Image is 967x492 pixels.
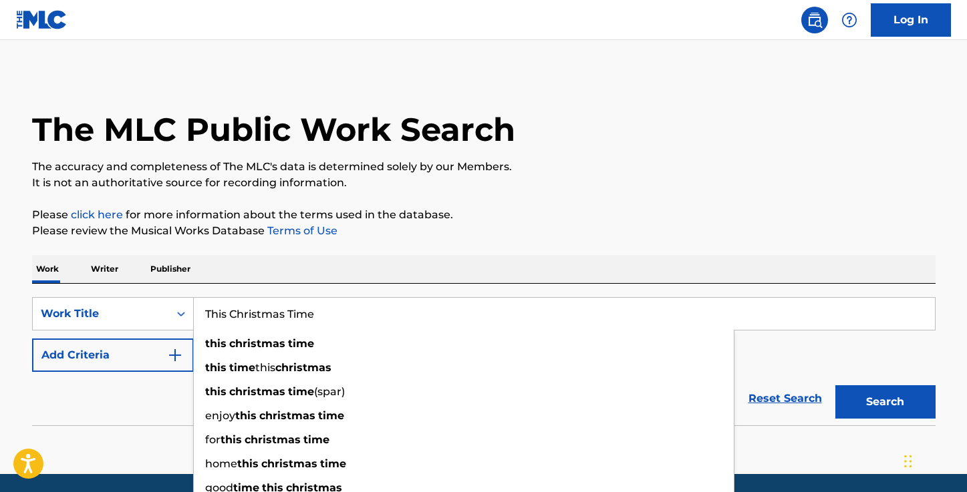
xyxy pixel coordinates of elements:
[205,409,235,422] span: enjoy
[835,385,936,419] button: Search
[32,109,515,150] h1: The MLC Public Work Search
[320,457,346,470] strong: time
[318,409,344,422] strong: time
[32,175,936,191] p: It is not an authoritative source for recording information.
[71,208,123,221] a: click here
[314,385,345,398] span: (spar)
[205,433,221,446] span: for
[900,428,967,492] iframe: Chat Widget
[32,207,936,223] p: Please for more information about the terms used in the database.
[32,223,936,239] p: Please review the Musical Works Database
[229,385,285,398] strong: christmas
[205,457,237,470] span: home
[255,361,275,374] span: this
[288,385,314,398] strong: time
[288,337,314,350] strong: time
[871,3,951,37] a: Log In
[205,337,227,350] strong: this
[807,12,823,28] img: search
[229,337,285,350] strong: christmas
[904,441,912,481] div: Drag
[235,409,257,422] strong: this
[167,347,183,363] img: 9d2ae6d4665cec9f34b9.svg
[841,12,857,28] img: help
[32,255,63,283] p: Work
[32,338,194,372] button: Add Criteria
[32,159,936,175] p: The accuracy and completeness of The MLC's data is determined solely by our Members.
[41,306,161,322] div: Work Title
[32,297,936,425] form: Search Form
[265,224,337,237] a: Terms of Use
[261,457,317,470] strong: christmas
[87,255,122,283] p: Writer
[205,385,227,398] strong: this
[16,10,67,29] img: MLC Logo
[742,384,829,413] a: Reset Search
[303,433,329,446] strong: time
[836,7,863,33] div: Help
[229,361,255,374] strong: time
[245,433,301,446] strong: christmas
[146,255,194,283] p: Publisher
[275,361,331,374] strong: christmas
[237,457,259,470] strong: this
[221,433,242,446] strong: this
[801,7,828,33] a: Public Search
[205,361,227,374] strong: this
[259,409,315,422] strong: christmas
